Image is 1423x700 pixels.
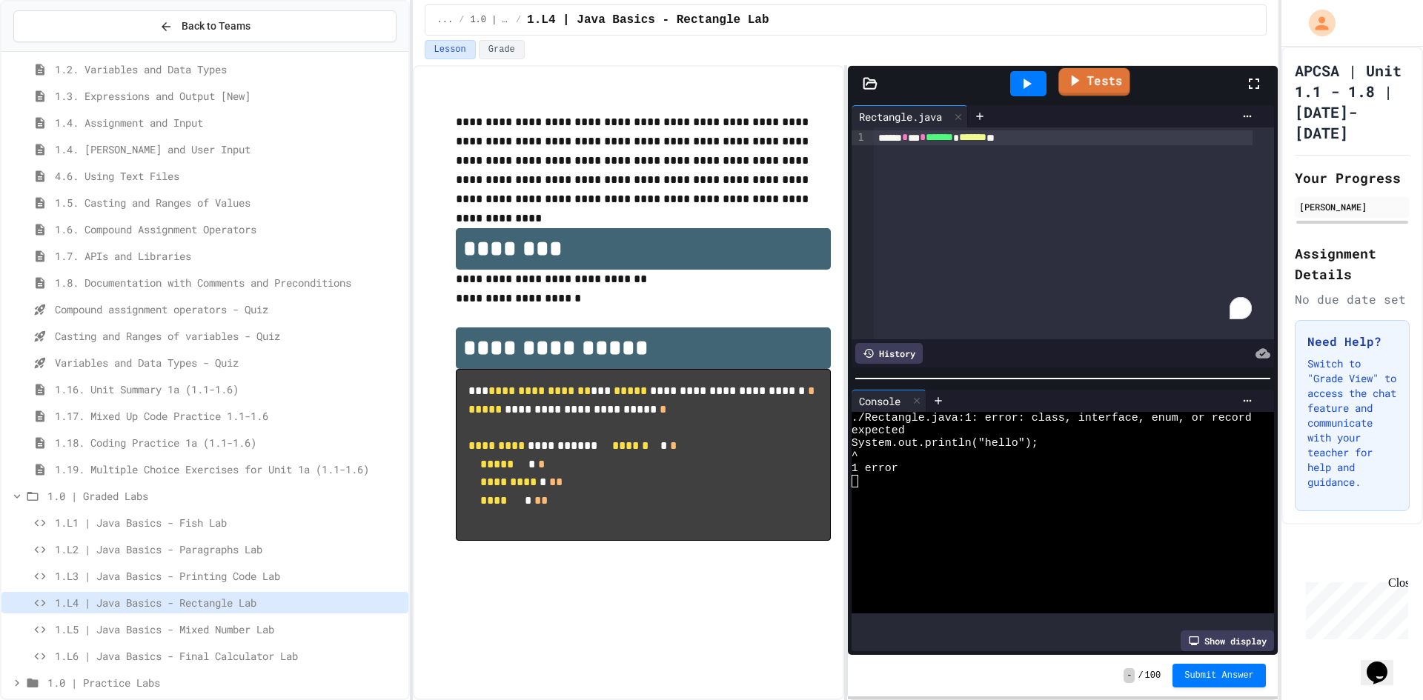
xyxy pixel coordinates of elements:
span: 1.7. APIs and Libraries [55,248,402,264]
span: expected [852,424,905,437]
div: To enrich screen reader interactions, please activate Accessibility in Grammarly extension settings [874,127,1274,339]
h3: Need Help? [1307,333,1397,350]
button: Back to Teams [13,10,397,42]
h2: Your Progress [1295,167,1410,188]
span: 100 [1145,670,1161,681]
div: My Account [1293,6,1339,40]
span: 1.4. Assignment and Input [55,115,402,130]
span: ^ [852,450,858,462]
span: 1.L4 | Java Basics - Rectangle Lab [527,11,769,29]
span: ./Rectangle.java:1: error: class, interface, enum, or record [852,412,1252,424]
span: 1.2. Variables and Data Types [55,61,402,77]
span: Back to Teams [182,19,251,34]
span: 1.17. Mixed Up Code Practice 1.1-1.6 [55,408,402,424]
span: / [516,14,521,26]
span: 1.0 | Graded Labs [470,14,510,26]
span: 1.0 | Graded Labs [47,488,402,504]
span: 1.18. Coding Practice 1a (1.1-1.6) [55,435,402,450]
span: 1.5. Casting and Ranges of Values [55,195,402,210]
span: 1.L4 | Java Basics - Rectangle Lab [55,595,402,610]
div: History [855,343,923,364]
span: Submit Answer [1184,670,1254,681]
span: 1.L3 | Java Basics - Printing Code Lab [55,568,402,584]
p: Switch to "Grade View" to access the chat feature and communicate with your teacher for help and ... [1307,356,1397,490]
button: Submit Answer [1172,664,1266,687]
div: 1 [852,130,866,145]
span: 1.4. [PERSON_NAME] and User Input [55,141,402,157]
span: 1.6. Compound Assignment Operators [55,221,402,237]
h1: APCSA | Unit 1.1 - 1.8 | [DATE]-[DATE] [1295,60,1410,143]
span: 1.8. Documentation with Comments and Preconditions [55,275,402,290]
span: ... [437,14,454,26]
div: Rectangle.java [852,109,949,124]
span: / [1138,670,1143,681]
span: / [459,14,464,26]
span: 1.L1 | Java Basics - Fish Lab [55,515,402,530]
div: Show display [1181,630,1274,651]
span: Compound assignment operators - Quiz [55,301,402,317]
div: Chat with us now!Close [6,6,102,94]
a: Tests [1058,68,1130,96]
iframe: chat widget [1361,641,1408,685]
button: Lesson [425,40,476,59]
div: [PERSON_NAME] [1299,200,1405,213]
div: Console [852,390,926,412]
span: 1.16. Unit Summary 1a (1.1-1.6) [55,381,402,397]
div: Console [852,393,908,409]
span: - [1124,668,1135,683]
span: Casting and Ranges of variables - Quiz [55,328,402,344]
h2: Assignment Details [1295,243,1410,284]
span: 1 error [852,462,898,475]
span: 1.19. Multiple Choice Exercises for Unit 1a (1.1-1.6) [55,461,402,477]
span: 1.L2 | Java Basics - Paragraphs Lab [55,541,402,557]
span: 1.L5 | Java Basics - Mixed Number Lab [55,621,402,637]
span: 1.L6 | Java Basics - Final Calculator Lab [55,648,402,664]
iframe: chat widget [1300,576,1408,639]
button: Grade [479,40,525,59]
span: 4.6. Using Text Files [55,168,402,184]
div: No due date set [1295,290,1410,308]
span: 1.3. Expressions and Output [New] [55,88,402,104]
span: 1.0 | Practice Labs [47,675,402,690]
span: Variables and Data Types - Quiz [55,355,402,370]
span: System.out.println("hello"); [852,437,1038,450]
div: Rectangle.java [852,105,968,127]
